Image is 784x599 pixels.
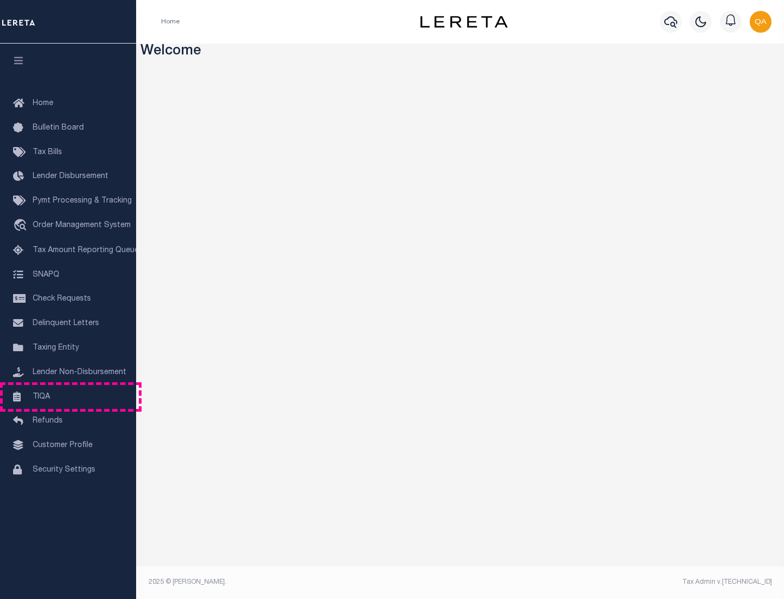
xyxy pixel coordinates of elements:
[13,219,30,233] i: travel_explore
[33,320,99,327] span: Delinquent Letters
[140,577,461,587] div: 2025 © [PERSON_NAME].
[750,11,771,33] img: svg+xml;base64,PHN2ZyB4bWxucz0iaHR0cDovL3d3dy53My5vcmcvMjAwMC9zdmciIHBvaW50ZXItZXZlbnRzPSJub25lIi...
[33,124,84,132] span: Bulletin Board
[33,271,59,278] span: SNAPQ
[140,44,780,60] h3: Welcome
[420,16,507,28] img: logo-dark.svg
[161,17,180,27] li: Home
[33,466,95,474] span: Security Settings
[468,577,772,587] div: Tax Admin v.[TECHNICAL_ID]
[33,295,91,303] span: Check Requests
[33,393,50,400] span: TIQA
[33,369,126,376] span: Lender Non-Disbursement
[33,247,139,254] span: Tax Amount Reporting Queue
[33,442,93,449] span: Customer Profile
[33,149,62,156] span: Tax Bills
[33,173,108,180] span: Lender Disbursement
[33,100,53,107] span: Home
[33,222,131,229] span: Order Management System
[33,417,63,425] span: Refunds
[33,197,132,205] span: Pymt Processing & Tracking
[33,344,79,352] span: Taxing Entity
